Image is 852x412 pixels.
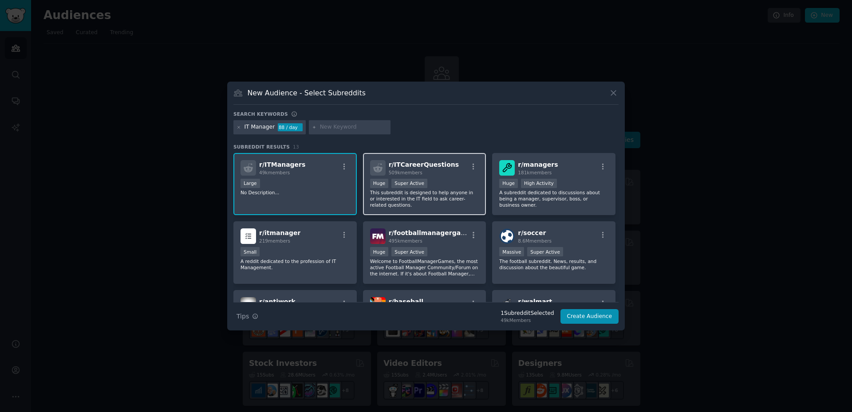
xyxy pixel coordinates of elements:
div: Super Active [391,179,427,188]
span: r/ ITManagers [259,161,305,168]
span: r/ ITCareerQuestions [389,161,459,168]
div: 49k Members [501,317,554,323]
span: 495k members [389,238,422,243]
div: Massive [499,247,524,256]
h3: New Audience - Select Subreddits [248,88,366,98]
span: 49k members [259,170,290,175]
div: Huge [499,179,518,188]
span: Tips [237,312,249,321]
p: The football subreddit. News, results, and discussion about the beautiful game. [499,258,608,271]
img: soccer [499,228,515,244]
img: walmart [499,297,515,313]
span: 181k members [518,170,552,175]
div: High Activity [521,179,557,188]
span: r/ baseball [389,298,423,305]
span: r/ itmanager [259,229,300,236]
div: Large [241,179,260,188]
img: antiwork [241,297,256,313]
span: 13 [293,144,299,149]
p: A reddit dedicated to the profession of IT Management. [241,258,350,271]
div: Super Active [527,247,563,256]
h3: Search keywords [233,111,288,117]
span: r/ walmart [518,298,552,305]
input: New Keyword [320,123,387,131]
p: Welcome to FootballManagerGames, the most active Football Manager Community/Forum on the internet... [370,258,479,277]
div: Huge [370,247,389,256]
div: Huge [370,179,389,188]
span: r/ footballmanagergames [389,229,475,236]
div: 1 Subreddit Selected [501,310,554,318]
span: 509k members [389,170,422,175]
div: IT Manager [245,123,275,131]
span: r/ managers [518,161,558,168]
p: No Description... [241,189,350,196]
div: Super Active [391,247,427,256]
span: 219 members [259,238,290,243]
span: Subreddit Results [233,144,290,150]
button: Create Audience [560,309,619,324]
img: managers [499,160,515,176]
img: footballmanagergames [370,228,386,244]
span: r/ antiwork [259,298,296,305]
span: 8.6M members [518,238,552,243]
img: baseball [370,297,386,313]
p: This subreddit is designed to help anyone in or interested in the IT field to ask career-related ... [370,189,479,208]
img: itmanager [241,228,256,244]
span: r/ soccer [518,229,546,236]
p: A subreddit dedicated to discussions about being a manager, supervisor, boss, or business owner. [499,189,608,208]
button: Tips [233,309,261,324]
div: 88 / day [278,123,303,131]
div: Small [241,247,260,256]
